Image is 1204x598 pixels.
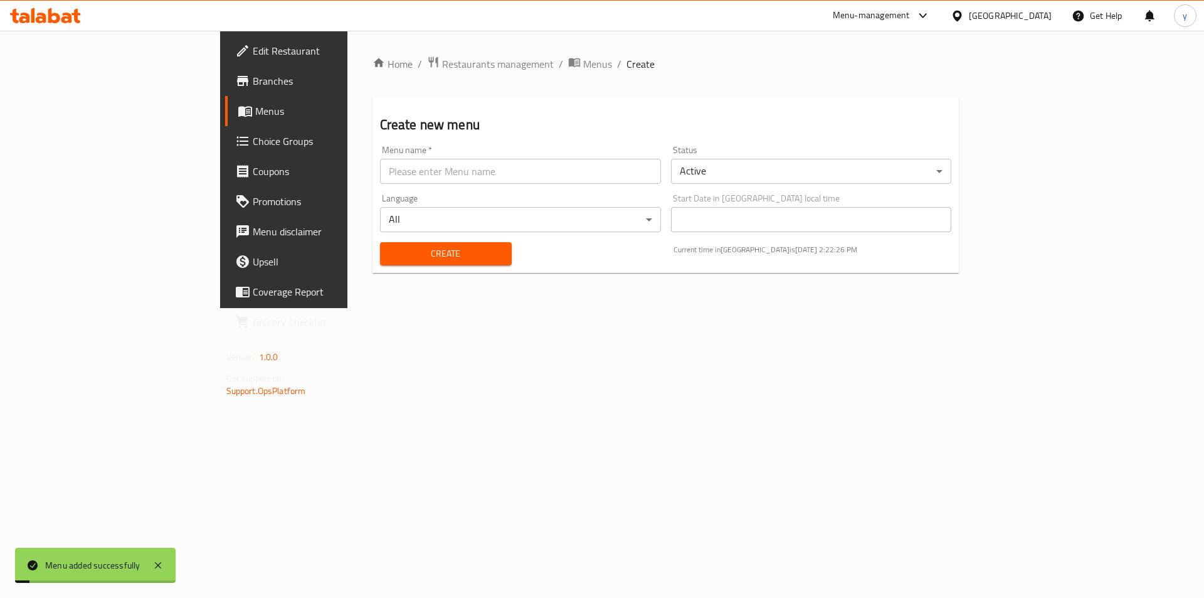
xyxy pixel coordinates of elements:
span: Menu disclaimer [253,224,411,239]
span: Menus [255,104,411,119]
a: Coupons [225,156,421,186]
a: Choice Groups [225,126,421,156]
a: Menus [568,56,612,72]
input: Please enter Menu name [380,159,661,184]
span: Coverage Report [253,284,411,299]
span: Restaurants management [442,56,554,72]
span: Branches [253,73,411,88]
a: Menu disclaimer [225,216,421,247]
span: Choice Groups [253,134,411,149]
a: Coverage Report [225,277,421,307]
span: Get support on: [226,370,284,387]
div: Menu-management [833,8,910,23]
div: All [380,207,661,232]
a: Support.OpsPlatform [226,383,306,399]
li: / [559,56,563,72]
span: Create [626,56,655,72]
button: Create [380,242,512,265]
div: Menu added successfully [45,558,140,572]
a: Upsell [225,247,421,277]
span: Version: [226,349,257,365]
span: Edit Restaurant [253,43,411,58]
span: Coupons [253,164,411,179]
h2: Create new menu [380,115,952,134]
span: y [1183,9,1187,23]
span: Create [390,246,502,262]
span: Upsell [253,254,411,269]
span: Menus [583,56,612,72]
a: Restaurants management [427,56,554,72]
span: Promotions [253,194,411,209]
span: Grocery Checklist [253,314,411,329]
li: / [617,56,621,72]
nav: breadcrumb [372,56,959,72]
p: Current time in [GEOGRAPHIC_DATA] is [DATE] 2:22:26 PM [673,244,952,255]
div: Active [671,159,952,184]
div: [GEOGRAPHIC_DATA] [969,9,1052,23]
a: Branches [225,66,421,96]
a: Promotions [225,186,421,216]
a: Menus [225,96,421,126]
span: 1.0.0 [259,349,278,365]
a: Edit Restaurant [225,36,421,66]
a: Grocery Checklist [225,307,421,337]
